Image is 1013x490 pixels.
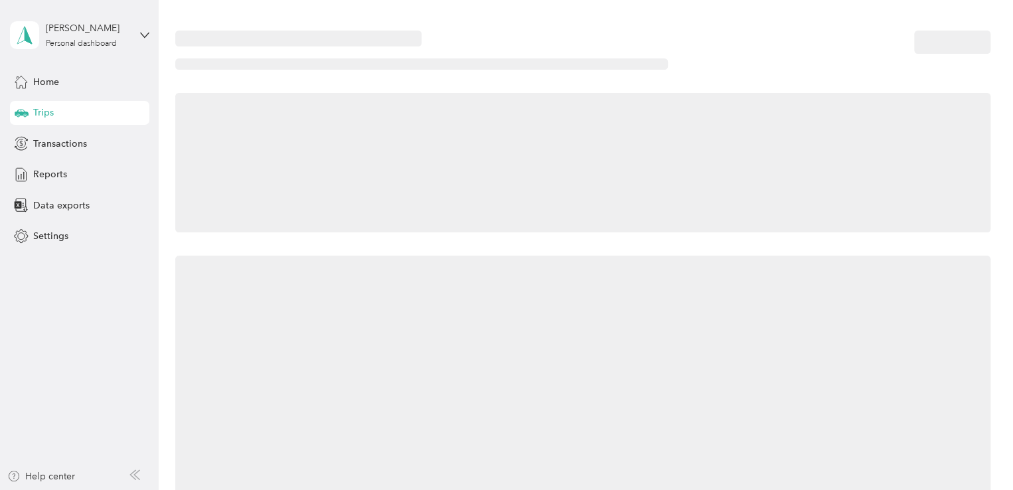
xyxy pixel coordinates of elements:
[939,416,1013,490] iframe: Everlance-gr Chat Button Frame
[7,469,75,483] button: Help center
[33,167,67,181] span: Reports
[33,106,54,120] span: Trips
[33,137,87,151] span: Transactions
[33,75,59,89] span: Home
[46,40,117,48] div: Personal dashboard
[46,21,129,35] div: [PERSON_NAME]
[33,199,90,212] span: Data exports
[33,229,68,243] span: Settings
